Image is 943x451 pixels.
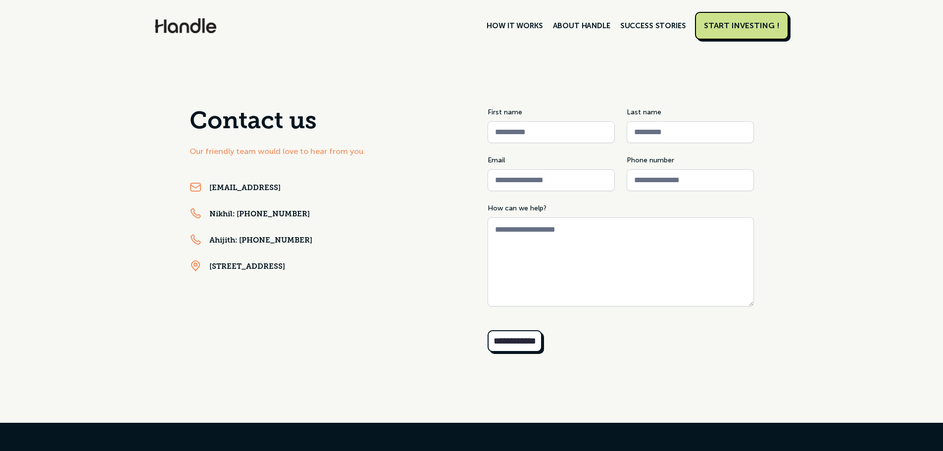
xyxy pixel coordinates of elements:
[482,17,547,34] a: HOW IT WORKS
[209,262,285,272] a: [STREET_ADDRESS]
[488,107,754,360] form: Contact Us Form
[209,236,312,246] a: Ahijith: [PHONE_NUMBER]
[627,155,754,165] label: Phone number
[209,210,310,220] a: Nikhil: [PHONE_NUMBER]
[190,146,456,157] div: Our friendly team would love to hear from you.
[627,107,754,117] label: Last name
[548,17,615,34] a: ABOUT HANDLE
[488,107,615,117] label: First name
[695,12,789,40] a: START INVESTING !
[488,203,754,213] label: How can we help?
[615,17,691,34] a: SUCCESS STORIES
[704,21,780,31] div: START INVESTING !
[209,184,281,194] a: [EMAIL_ADDRESS]
[190,107,456,138] h2: Contact us
[488,155,615,165] label: Email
